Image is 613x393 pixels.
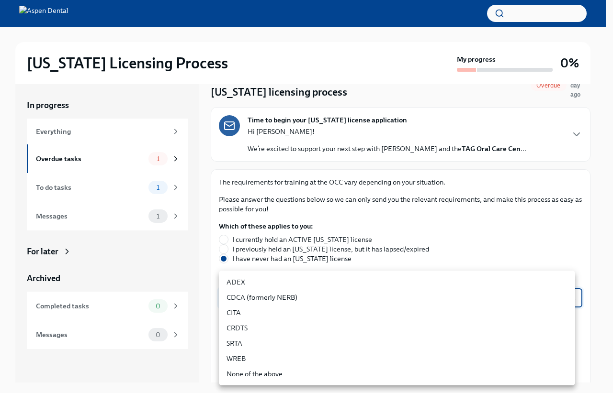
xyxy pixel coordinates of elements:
[219,290,575,305] li: CDCA (formerly NERB)
[219,274,575,290] li: ADEX
[219,305,575,320] li: CITA
[219,366,575,382] li: None of the above
[219,320,575,336] li: CRDTS
[219,351,575,366] li: WREB
[219,336,575,351] li: SRTA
